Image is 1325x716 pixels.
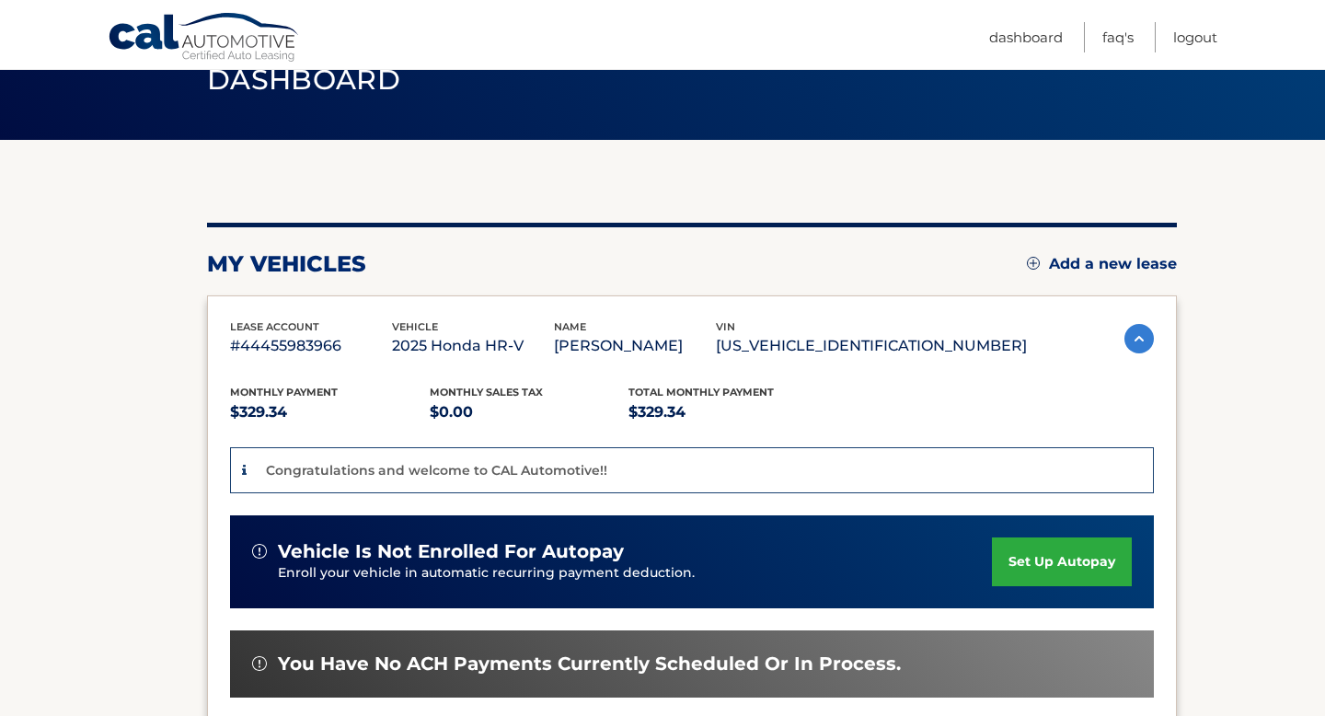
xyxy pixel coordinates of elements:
span: Total Monthly Payment [628,386,774,398]
h2: my vehicles [207,250,366,278]
span: Monthly sales Tax [430,386,543,398]
a: Cal Automotive [108,12,301,65]
p: $0.00 [430,399,629,425]
span: vehicle [392,320,438,333]
img: add.svg [1027,257,1040,270]
a: FAQ's [1102,22,1134,52]
a: set up autopay [992,537,1132,586]
p: Congratulations and welcome to CAL Automotive!! [266,462,607,479]
span: Dashboard [207,63,400,97]
p: [US_VEHICLE_IDENTIFICATION_NUMBER] [716,333,1027,359]
a: Add a new lease [1027,255,1177,273]
p: #44455983966 [230,333,392,359]
span: vin [716,320,735,333]
img: alert-white.svg [252,544,267,559]
p: 2025 Honda HR-V [392,333,554,359]
span: lease account [230,320,319,333]
a: Dashboard [989,22,1063,52]
p: $329.34 [230,399,430,425]
span: vehicle is not enrolled for autopay [278,540,624,563]
a: Logout [1173,22,1217,52]
img: accordion-active.svg [1124,324,1154,353]
span: You have no ACH payments currently scheduled or in process. [278,652,901,676]
span: Monthly Payment [230,386,338,398]
p: [PERSON_NAME] [554,333,716,359]
p: Enroll your vehicle in automatic recurring payment deduction. [278,563,992,583]
img: alert-white.svg [252,656,267,671]
span: name [554,320,586,333]
p: $329.34 [628,399,828,425]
